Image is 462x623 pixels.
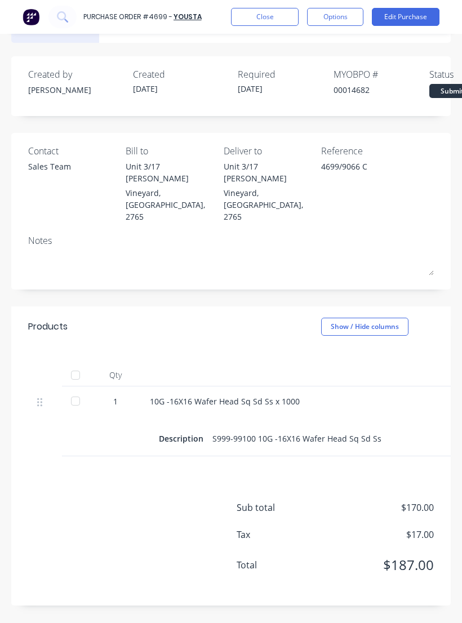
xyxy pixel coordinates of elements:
div: S999-99100 10G -16X16 Wafer Head Sq Sd Ss [212,430,381,447]
div: Unit 3/17 [PERSON_NAME] [224,161,313,184]
span: $170.00 [321,501,434,514]
span: Tax [237,528,321,541]
img: Factory [23,8,39,25]
div: Vineyard, [GEOGRAPHIC_DATA], 2765 [126,187,215,222]
span: Sub total [237,501,321,514]
div: Bill to [126,144,215,158]
div: Created by [28,68,124,81]
div: Purchase Order #4699 - [83,12,172,22]
div: Vineyard, [GEOGRAPHIC_DATA], 2765 [224,187,313,222]
button: Options [307,8,363,26]
a: Yousta [174,12,202,21]
span: Total [237,558,321,572]
button: Edit Purchase [372,8,439,26]
div: Deliver to [224,144,313,158]
div: Required [238,68,334,81]
button: Close [231,8,299,26]
div: MYOB PO # [334,68,429,81]
div: Description [159,430,212,447]
textarea: 4699/9066 C [321,161,434,186]
div: [PERSON_NAME] [28,84,124,96]
div: Qty [90,364,141,386]
button: Show / Hide columns [321,318,408,336]
div: Sales Team [28,161,71,172]
div: Reference [321,144,434,158]
div: Unit 3/17 [PERSON_NAME] [126,161,215,184]
div: Products [28,320,68,333]
span: $187.00 [321,555,434,575]
div: Contact [28,144,117,158]
div: Notes [28,234,434,247]
div: Created [133,68,229,81]
div: 1 [99,395,132,407]
div: 00014682 [334,84,429,96]
span: $17.00 [321,528,434,541]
